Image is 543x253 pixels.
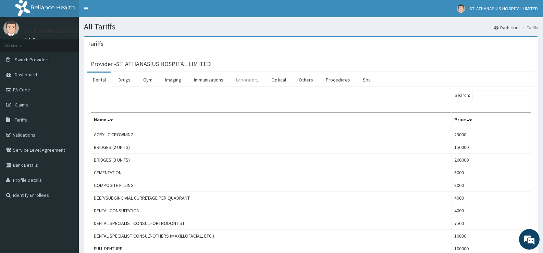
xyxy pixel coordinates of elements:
[84,22,538,31] h1: All Tariffs
[91,166,452,179] td: CEMENTATION
[452,217,531,230] td: 7500
[452,204,531,217] td: 4000
[469,5,538,12] span: ST. ATHANASIUS HOSPITAL LIMITED
[452,166,531,179] td: 5000
[266,73,292,87] a: Optical
[91,204,452,217] td: DENTAL CONSULTATION
[113,73,136,87] a: Drugs
[160,73,187,87] a: Imaging
[91,61,211,67] h3: Provider - ST. ATHANASIUS HOSPITAL LIMITED
[3,21,19,36] img: User Image
[24,28,118,34] p: ST. ATHANASIUS HOSPITAL LIMITED
[452,113,531,128] th: Price
[91,113,452,128] th: Name
[91,154,452,166] td: BRIDGES (3 UNITS)
[320,73,356,87] a: Procedures
[91,141,452,154] td: BRIDGES (2 UNITS)
[91,192,452,204] td: DEEP/SUBGINGIVIAL CURRETAGE PER QUADRANT
[15,117,27,123] span: Tariffs
[91,230,452,242] td: DENTAL SPECIALIST CONSULT-OTHERS (MAXILLOFACIAL, ETC.)
[357,73,376,87] a: Spa
[452,230,531,242] td: 10000
[87,73,111,87] a: Dental
[231,73,264,87] a: Laboratory
[455,90,531,100] label: Search:
[15,72,37,78] span: Dashboard
[15,56,50,63] span: Switch Providers
[452,141,531,154] td: 150000
[472,90,531,100] input: Search:
[457,4,465,13] img: User Image
[91,217,452,230] td: DENTAL SPECIALIST CONSULT-ORTHODONTIST
[494,25,520,30] a: Dashboard
[452,154,531,166] td: 200000
[452,128,531,141] td: 23000
[138,73,158,87] a: Gym
[452,179,531,192] td: 8000
[91,179,452,192] td: COMPOSITE FILLING
[452,192,531,204] td: 4000
[293,73,319,87] a: Others
[24,37,40,42] a: Online
[91,128,452,141] td: ACRYLIC CROWNING
[520,25,538,30] li: Tariffs
[188,73,229,87] a: Immunizations
[87,41,103,47] h3: Tariffs
[15,102,28,108] span: Claims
